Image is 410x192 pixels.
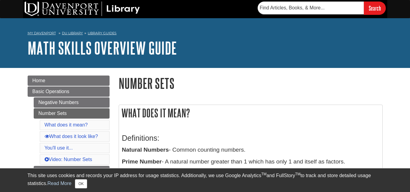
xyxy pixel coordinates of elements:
[34,108,110,119] a: Number Sets
[45,122,88,127] a: What does it mean?
[119,105,382,121] h2: What does it mean?
[45,145,73,150] a: You'll use it...
[34,166,110,184] a: Adding and Subtracting Whole Numbers
[122,134,379,143] h3: Definitions:
[32,78,46,83] span: Home
[364,2,386,15] input: Search
[28,31,56,36] a: My Davenport
[258,2,364,14] input: Find Articles, Books, & More...
[25,2,140,16] img: DU Library
[122,147,169,153] b: Natural Numbers
[75,179,87,188] button: Close
[295,172,300,176] sup: TM
[47,181,71,186] a: Read More
[45,134,98,139] a: What does it look like?
[261,172,266,176] sup: TM
[28,39,177,57] a: Math Skills Overview Guide
[258,2,386,15] form: Searches DU Library's articles, books, and more
[122,158,162,165] b: Prime Number
[28,76,110,86] a: Home
[32,89,69,94] span: Basic Operations
[88,31,117,35] a: Library Guides
[122,157,379,166] p: - A natural number greater than 1 which has only 1 and itself as factors.
[62,31,83,35] a: DU Library
[28,172,383,188] div: This site uses cookies and records your IP address for usage statistics. Additionally, we use Goo...
[122,146,379,154] p: - Common counting numbers.
[45,157,92,162] a: Video: Number Sets
[119,76,383,91] h1: Number Sets
[28,86,110,97] a: Basic Operations
[28,29,383,39] nav: breadcrumb
[34,97,110,108] a: Negative Numbers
